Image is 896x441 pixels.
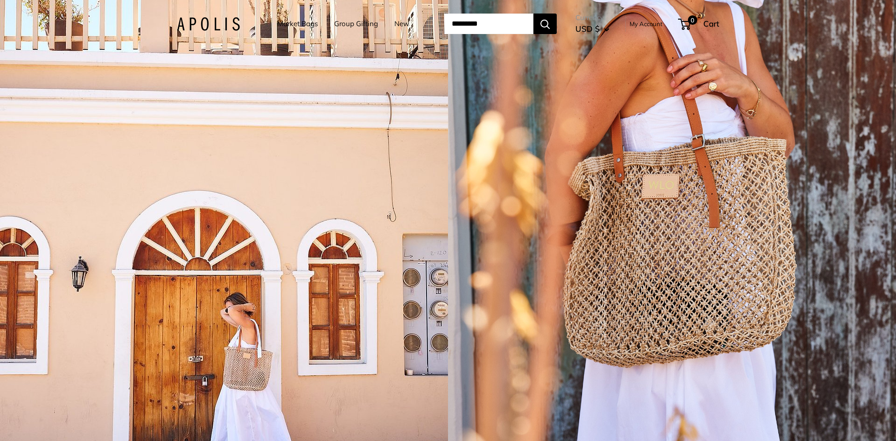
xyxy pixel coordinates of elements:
[533,14,557,34] button: Search
[394,17,409,30] a: New
[688,15,697,25] span: 0
[679,16,719,31] a: 0 Cart
[334,17,378,30] a: Group Gifting
[444,14,533,34] input: Search...
[277,17,318,30] a: Market Bags
[630,18,663,29] a: My Account
[703,19,719,28] span: Cart
[575,11,609,24] span: Currency
[177,17,240,31] img: Apolis
[575,24,600,34] span: USD $
[575,21,609,36] button: USD $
